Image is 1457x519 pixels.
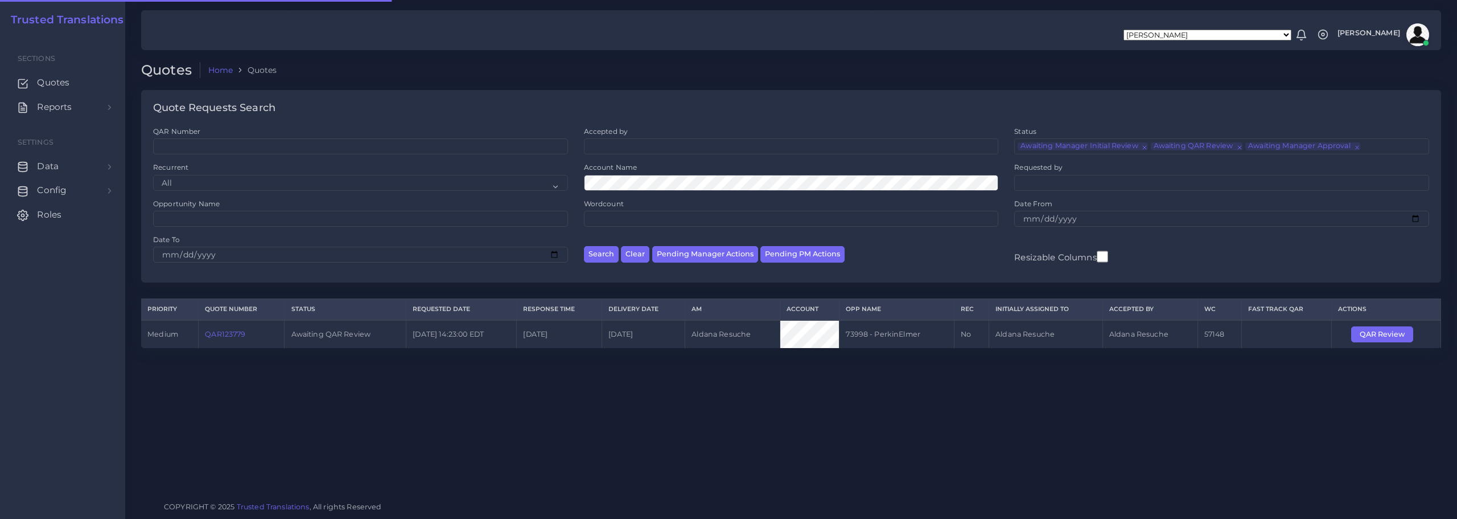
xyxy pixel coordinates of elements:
[1242,299,1332,320] th: Fast Track QAR
[1332,23,1433,46] a: [PERSON_NAME]avatar
[1351,329,1421,338] a: QAR Review
[1337,30,1400,37] span: [PERSON_NAME]
[18,138,53,146] span: Settings
[780,299,839,320] th: Account
[989,299,1102,320] th: Initially Assigned to
[652,246,758,263] button: Pending Manager Actions
[1014,162,1063,172] label: Requested by
[1102,320,1197,348] td: Aldana Resuche
[954,320,989,348] td: No
[1102,299,1197,320] th: Accepted by
[37,76,69,89] span: Quotes
[18,54,55,63] span: Sections
[584,246,619,263] button: Search
[1245,142,1360,150] li: Awaiting Manager Approval
[621,246,649,263] button: Clear
[9,178,117,202] a: Config
[153,162,188,172] label: Recurrent
[1151,142,1243,150] li: Awaiting QAR Review
[584,126,628,136] label: Accepted by
[1197,320,1241,348] td: 57148
[37,209,61,221] span: Roles
[517,320,602,348] td: [DATE]
[9,154,117,178] a: Data
[1406,23,1429,46] img: avatar
[141,299,199,320] th: Priority
[1014,199,1052,209] label: Date From
[602,299,685,320] th: Delivery Date
[406,320,517,348] td: [DATE] 14:23:00 EDT
[3,14,124,27] a: Trusted Translations
[9,203,117,227] a: Roles
[141,62,200,79] h2: Quotes
[9,95,117,119] a: Reports
[584,162,637,172] label: Account Name
[37,101,72,113] span: Reports
[147,330,178,338] span: medium
[164,501,382,513] span: COPYRIGHT © 2025
[1331,299,1440,320] th: Actions
[1014,126,1036,136] label: Status
[1014,250,1108,264] label: Resizable Columns
[9,71,117,95] a: Quotes
[760,246,845,263] button: Pending PM Actions
[199,299,285,320] th: Quote Number
[310,501,382,513] span: , All rights Reserved
[839,299,954,320] th: Opp Name
[1351,326,1413,342] button: QAR Review
[685,320,780,348] td: Aldana Resuche
[37,184,67,197] span: Config
[1018,142,1147,150] li: Awaiting Manager Initial Review
[153,199,220,209] label: Opportunity Name
[208,64,233,76] a: Home
[839,320,954,348] td: 73998 - PerkinElmer
[205,330,245,338] a: QAR123779
[153,235,180,244] label: Date To
[989,320,1102,348] td: Aldana Resuche
[233,64,277,76] li: Quotes
[285,299,406,320] th: Status
[685,299,780,320] th: AM
[517,299,602,320] th: Response Time
[954,299,989,320] th: REC
[285,320,406,348] td: Awaiting QAR Review
[37,160,59,173] span: Data
[153,126,200,136] label: QAR Number
[1197,299,1241,320] th: WC
[1097,250,1108,264] input: Resizable Columns
[602,320,685,348] td: [DATE]
[237,502,310,511] a: Trusted Translations
[406,299,517,320] th: Requested Date
[584,199,624,209] label: Wordcount
[153,102,275,115] h4: Quote Requests Search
